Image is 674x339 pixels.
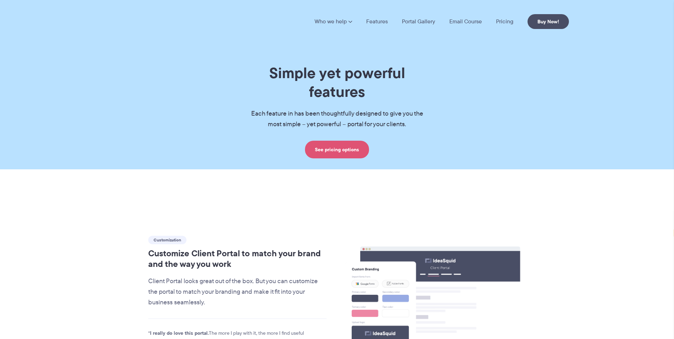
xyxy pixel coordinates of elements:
[148,248,327,269] h2: Customize Client Portal to match your brand and the way you work
[496,19,513,24] a: Pricing
[150,329,209,337] strong: I really do love this portal.
[402,19,435,24] a: Portal Gallery
[315,19,352,24] a: Who we help
[305,141,369,158] a: See pricing options
[148,276,327,308] p: Client Portal looks great out of the box. But you can customize the portal to match your branding...
[366,19,388,24] a: Features
[240,109,434,130] p: Each feature in has been thoughtfully designed to give you the most simple – yet powerful – porta...
[528,14,569,29] a: Buy Now!
[240,64,434,101] h1: Simple yet powerful features
[449,19,482,24] a: Email Course
[148,236,186,244] span: Customization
